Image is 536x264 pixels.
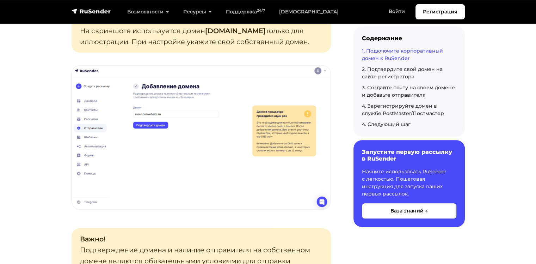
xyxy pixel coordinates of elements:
[362,203,456,218] button: База знаний →
[382,4,412,19] a: Войти
[80,235,105,243] strong: Важно!
[362,121,411,127] a: 4. Следующий шаг
[362,103,444,116] a: 4. Зарегистрируйте домен в службе PostMaster/Постмастер
[205,26,266,35] strong: [DOMAIN_NAME]
[362,35,456,42] div: Содержание
[219,5,272,19] a: Поддержка24/7
[272,5,346,19] a: [DEMOGRAPHIC_DATA]
[257,8,265,13] sup: 24/7
[362,84,455,98] a: 3. Создайте почту на своем домене и добавьте отправителя
[362,66,443,80] a: 2. Подтвердите свой домен на сайте регистратора
[362,48,443,61] a: 1. Подключите корпоративный домен к RuSender
[72,9,331,53] p: На скриншоте используется домен только для иллюстрации. При настройке укажите свой собственный до...
[353,140,465,227] a: Запустите первую рассылку в RuSender Начните использовать RuSender с легкостью. Пошаговая инструк...
[120,5,176,19] a: Возможности
[362,149,456,162] h6: Запустите первую рассылку в RuSender
[415,4,465,19] a: Регистрация
[176,5,219,19] a: Ресурсы
[72,66,331,209] img: Добавление домена
[362,168,456,198] p: Начните использовать RuSender с легкостью. Пошаговая инструкция для запуска ваших первых рассылок.
[72,8,111,15] img: RuSender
